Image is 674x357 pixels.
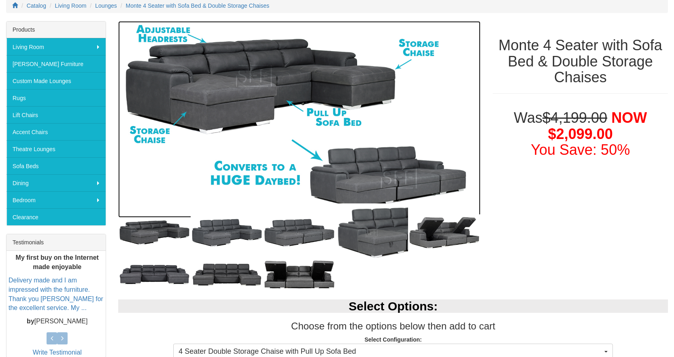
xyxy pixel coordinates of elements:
[9,317,106,326] p: [PERSON_NAME]
[16,254,99,270] b: My first buy on the Internet made enjoyable
[6,21,106,38] div: Products
[493,110,668,158] h1: Was
[349,299,438,313] b: Select Options:
[6,174,106,191] a: Dining
[6,55,106,72] a: [PERSON_NAME] Furniture
[6,38,106,55] a: Living Room
[531,141,630,158] font: You Save: 50%
[493,37,668,86] h1: Monte 4 Seater with Sofa Bed & Double Storage Chaises
[95,2,117,9] a: Lounges
[542,109,607,126] del: $4,199.00
[6,106,106,123] a: Lift Chairs
[27,318,34,325] b: by
[179,346,602,357] span: 4 Seater Double Storage Chaise with Pull Up Sofa Bed
[6,208,106,225] a: Clearance
[33,349,82,356] a: Write Testimonial
[6,191,106,208] a: Bedroom
[9,277,103,312] a: Delivery made and I am impressed with the furniture. Thank you [PERSON_NAME] for the excellent se...
[6,140,106,157] a: Theatre Lounges
[55,2,87,9] a: Living Room
[6,72,106,89] a: Custom Made Lounges
[126,2,270,9] a: Monte 4 Seater with Sofa Bed & Double Storage Chaises
[364,336,422,343] strong: Select Configuration:
[6,234,106,251] div: Testimonials
[6,123,106,140] a: Accent Chairs
[118,321,668,331] h3: Choose from the options below then add to cart
[6,157,106,174] a: Sofa Beds
[27,2,46,9] a: Catalog
[6,89,106,106] a: Rugs
[548,109,647,142] span: NOW $2,099.00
